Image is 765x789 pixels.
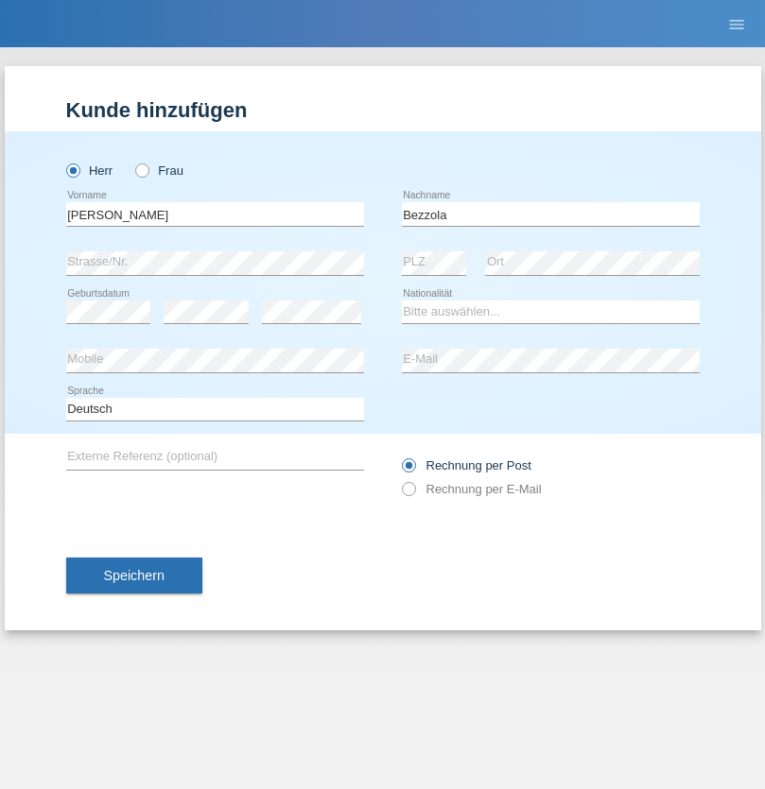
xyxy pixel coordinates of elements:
[66,557,202,593] button: Speichern
[402,458,414,482] input: Rechnung per Post
[66,163,113,178] label: Herr
[727,15,746,34] i: menu
[402,458,531,472] label: Rechnung per Post
[66,163,78,176] input: Herr
[402,482,414,506] input: Rechnung per E-Mail
[718,18,756,29] a: menu
[135,163,148,176] input: Frau
[402,482,542,496] label: Rechnung per E-Mail
[104,568,165,583] span: Speichern
[135,163,183,178] label: Frau
[66,98,700,122] h1: Kunde hinzufügen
